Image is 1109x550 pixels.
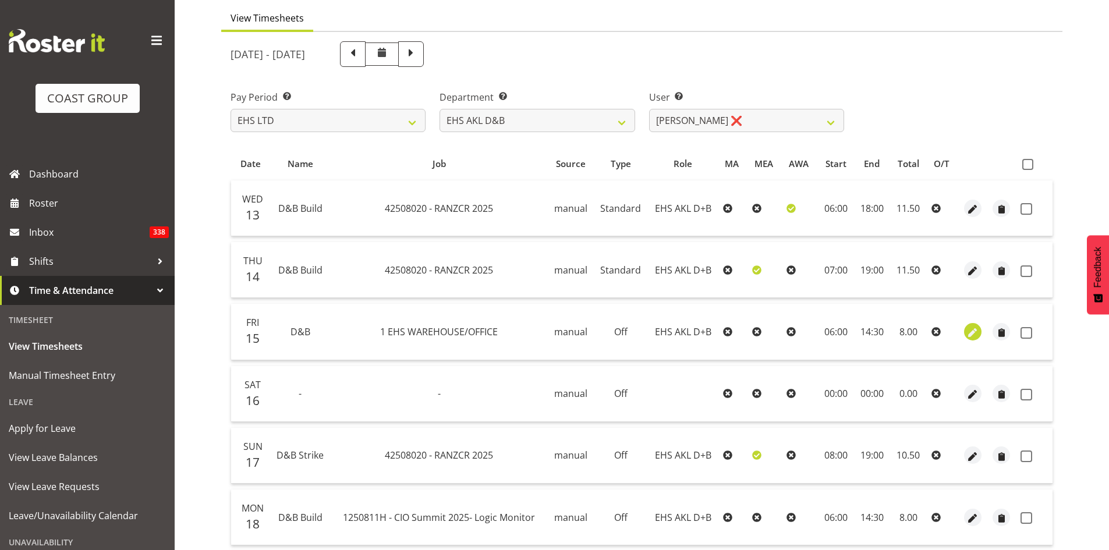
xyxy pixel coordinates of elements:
span: View Leave Balances [9,449,166,466]
span: Shifts [29,253,151,270]
a: View Leave Balances [3,443,172,472]
span: 16 [246,392,260,409]
span: 15 [246,330,260,346]
span: manual [554,264,587,276]
span: D&B Build [278,264,323,276]
span: D&B Strike [277,449,324,462]
span: Feedback [1093,247,1103,288]
span: Source [556,157,586,171]
label: User [649,90,844,104]
label: Pay Period [231,90,426,104]
span: 18 [246,516,260,532]
td: 14:30 [855,489,890,545]
span: - [438,387,441,400]
span: MEA [754,157,773,171]
span: Name [288,157,313,171]
td: 06:00 [817,489,854,545]
td: Standard [594,242,648,298]
span: 1 EHS WAREHOUSE/OFFICE [380,325,498,338]
span: EHS AKL D+B [655,264,711,276]
span: Job [433,157,446,171]
td: 08:00 [817,428,854,484]
span: View Leave Requests [9,478,166,495]
td: Off [594,366,648,422]
span: AWA [789,157,809,171]
span: Apply for Leave [9,420,166,437]
span: MA [725,157,739,171]
span: Sat [245,378,261,391]
td: 19:00 [855,242,890,298]
span: Manual Timesheet Entry [9,367,166,384]
span: O/T [934,157,949,171]
span: D&B Build [278,511,323,524]
span: 1250811H - CIO Summit 2025- Logic Monitor [343,511,535,524]
span: View Timesheets [9,338,166,355]
span: manual [554,202,587,215]
span: 42508020 - RANZCR 2025 [385,264,493,276]
td: 00:00 [855,366,890,422]
a: View Leave Requests [3,472,172,501]
a: Apply for Leave [3,414,172,443]
td: 8.00 [890,489,927,545]
td: 06:00 [817,304,854,360]
button: Feedback - Show survey [1087,235,1109,314]
td: 10.50 [890,428,927,484]
span: 338 [150,226,169,238]
span: D&B [290,325,310,338]
a: Leave/Unavailability Calendar [3,501,172,530]
span: Start [825,157,846,171]
label: Department [440,90,635,104]
span: manual [554,449,587,462]
span: Wed [242,193,263,205]
h5: [DATE] - [DATE] [231,48,305,61]
td: 00:00 [817,366,854,422]
td: Standard [594,180,648,236]
span: Time & Attendance [29,282,151,299]
a: Manual Timesheet Entry [3,361,172,390]
td: 11.50 [890,242,927,298]
span: Leave/Unavailability Calendar [9,507,166,524]
span: Roster [29,194,169,212]
td: Off [594,428,648,484]
span: EHS AKL D+B [655,449,711,462]
div: Leave [3,390,172,414]
span: EHS AKL D+B [655,511,711,524]
td: 11.50 [890,180,927,236]
span: 17 [246,454,260,470]
a: View Timesheets [3,332,172,361]
span: 14 [246,268,260,285]
td: 18:00 [855,180,890,236]
span: Dashboard [29,165,169,183]
span: Thu [243,254,263,267]
span: Inbox [29,223,150,241]
div: Timesheet [3,308,172,332]
span: Role [674,157,692,171]
span: 42508020 - RANZCR 2025 [385,202,493,215]
span: Sun [243,440,263,453]
span: manual [554,387,587,400]
span: Fri [246,316,259,329]
span: 13 [246,207,260,223]
span: Type [611,157,631,171]
span: 42508020 - RANZCR 2025 [385,449,493,462]
span: manual [554,325,587,338]
span: manual [554,511,587,524]
td: Off [594,304,648,360]
td: Off [594,489,648,545]
span: View Timesheets [231,11,304,25]
td: 8.00 [890,304,927,360]
img: Rosterit website logo [9,29,105,52]
span: End [864,157,880,171]
span: EHS AKL D+B [655,202,711,215]
td: 19:00 [855,428,890,484]
td: 07:00 [817,242,854,298]
span: EHS AKL D+B [655,325,711,338]
td: 06:00 [817,180,854,236]
span: - [299,387,302,400]
td: 0.00 [890,366,927,422]
div: COAST GROUP [47,90,128,107]
span: Total [898,157,919,171]
span: D&B Build [278,202,323,215]
td: 14:30 [855,304,890,360]
span: Date [240,157,261,171]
